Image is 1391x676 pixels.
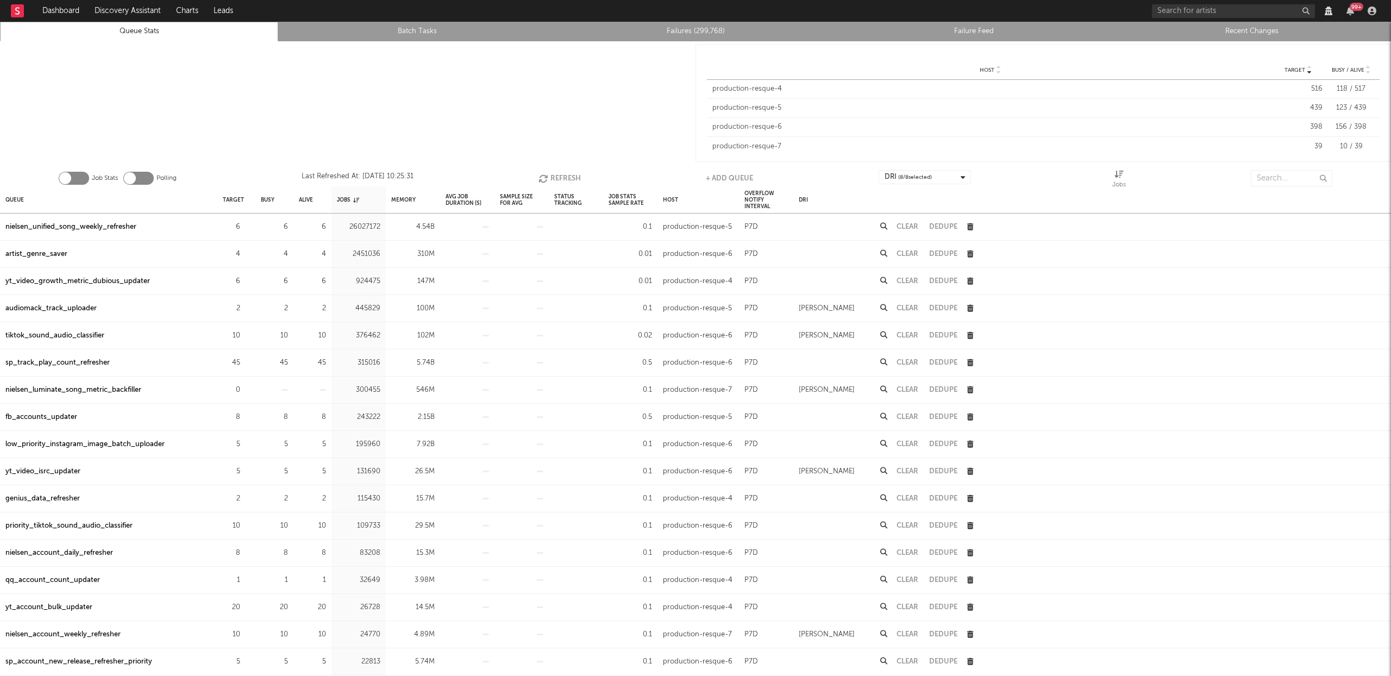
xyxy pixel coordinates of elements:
[5,188,24,211] div: Queue
[663,655,732,668] div: production-resque-6
[929,441,957,448] button: Dedupe
[609,519,652,533] div: 0.1
[5,411,77,424] a: fb_accounts_updater
[223,221,240,234] div: 6
[929,332,957,339] button: Dedupe
[391,411,435,424] div: 2.15B
[1328,122,1374,133] div: 156 / 398
[609,329,652,342] div: 0.02
[897,332,918,339] button: Clear
[744,465,758,478] div: P7D
[223,547,240,560] div: 8
[897,441,918,448] button: Clear
[1350,3,1363,11] div: 99 +
[609,601,652,614] div: 0.1
[744,384,758,397] div: P7D
[980,67,994,73] span: Host
[391,188,416,211] div: Memory
[337,492,380,505] div: 115430
[261,628,288,641] div: 10
[337,302,380,315] div: 445829
[391,329,435,342] div: 102M
[299,574,326,587] div: 1
[897,522,918,529] button: Clear
[744,655,758,668] div: P7D
[663,329,732,342] div: production-resque-6
[337,329,380,342] div: 376462
[929,577,957,584] button: Dedupe
[261,329,288,342] div: 10
[391,628,435,641] div: 4.89M
[929,604,957,611] button: Dedupe
[897,386,918,393] button: Clear
[391,519,435,533] div: 29.5M
[897,604,918,611] button: Clear
[391,221,435,234] div: 4.54B
[299,519,326,533] div: 10
[261,248,288,261] div: 4
[223,438,240,451] div: 5
[337,628,380,641] div: 24770
[261,302,288,315] div: 2
[391,601,435,614] div: 14.5M
[744,438,758,451] div: P7D
[5,628,121,641] div: nielsen_account_weekly_refresher
[5,438,165,451] div: low_priority_instagram_image_batch_uploader
[391,655,435,668] div: 5.74M
[261,438,288,451] div: 5
[609,655,652,668] div: 0.1
[5,275,150,288] a: yt_video_growth_metric_dubious_updater
[6,25,272,38] a: Queue Stats
[663,275,732,288] div: production-resque-4
[299,465,326,478] div: 5
[744,188,788,211] div: Overflow Notify Interval
[885,171,932,184] div: DRI
[391,574,435,587] div: 3.98M
[744,601,758,614] div: P7D
[554,188,598,211] div: Status Tracking
[897,359,918,366] button: Clear
[1112,170,1126,191] div: Jobs
[223,302,240,315] div: 2
[337,574,380,587] div: 32649
[744,329,758,342] div: P7D
[929,305,957,312] button: Dedupe
[5,601,92,614] div: yt_account_bulk_updater
[663,628,732,641] div: production-resque-7
[799,188,808,211] div: DRI
[261,411,288,424] div: 8
[744,492,758,505] div: P7D
[897,278,918,285] button: Clear
[897,495,918,502] button: Clear
[223,356,240,370] div: 45
[663,302,732,315] div: production-resque-5
[897,577,918,584] button: Clear
[744,547,758,560] div: P7D
[5,248,67,261] a: artist_genre_saver
[223,574,240,587] div: 1
[663,492,732,505] div: production-resque-4
[261,465,288,478] div: 5
[609,492,652,505] div: 0.1
[299,356,326,370] div: 45
[1274,141,1323,152] div: 39
[391,465,435,478] div: 26.5M
[302,170,413,186] div: Last Refreshed At: [DATE] 10:25:31
[5,492,80,505] a: genius_data_refresher
[929,631,957,638] button: Dedupe
[223,275,240,288] div: 6
[5,356,110,370] div: sp_track_play_count_refresher
[5,329,104,342] div: tiktok_sound_audio_classifier
[744,411,758,424] div: P7D
[299,601,326,614] div: 20
[5,547,113,560] a: nielsen_account_daily_refresher
[929,414,957,421] button: Dedupe
[299,547,326,560] div: 8
[5,384,141,397] a: nielsen_luminate_song_metric_backfiller
[5,655,152,668] div: sp_account_new_release_refresher_priority
[663,519,732,533] div: production-resque-6
[712,141,1268,152] div: production-resque-7
[744,574,758,587] div: P7D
